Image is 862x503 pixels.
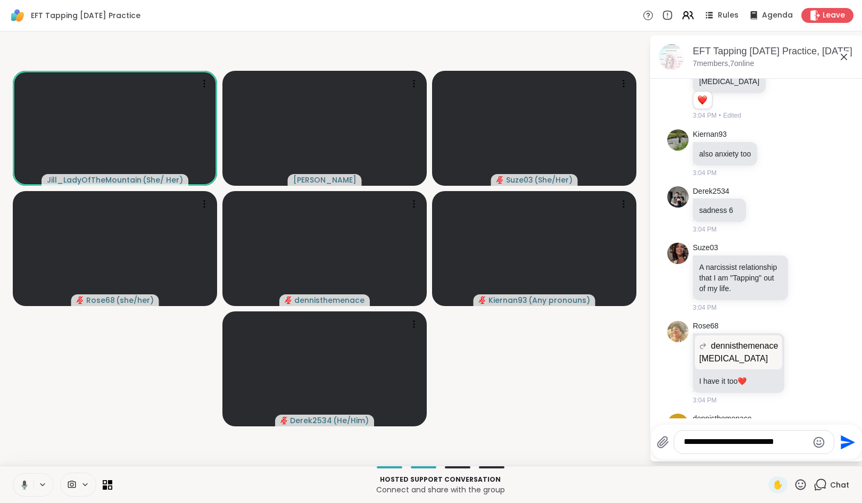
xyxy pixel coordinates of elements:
span: Derek2534 [290,415,332,426]
span: Rose68 [86,295,115,306]
span: [PERSON_NAME] [293,175,357,185]
span: audio-muted [496,176,504,184]
span: Rules [718,10,739,21]
span: audio-muted [479,296,486,304]
span: 3:04 PM [693,111,717,120]
span: Leave [823,10,845,21]
p: [MEDICAL_DATA] [699,76,759,87]
span: audio-muted [280,417,288,424]
span: audio-muted [77,296,84,304]
span: EFT Tapping [DATE] Practice [31,10,140,21]
p: A narcissist relationship that I am "Tapping" out of my life. [699,262,782,294]
a: Derek2534 [693,186,730,197]
span: Suze03 [506,175,533,185]
span: ( Any pronouns ) [528,295,590,306]
span: ✋ [773,479,783,491]
p: 7 members, 7 online [693,59,754,69]
p: Hosted support conversation [119,475,762,484]
p: Connect and share with the group [119,484,762,495]
span: Chat [830,480,849,490]
a: Rose68 [693,321,718,332]
span: 3:04 PM [693,395,717,405]
span: 3:04 PM [693,303,717,312]
span: ( She/Her ) [534,175,573,185]
p: [MEDICAL_DATA] [699,352,778,365]
span: ( He/Him ) [333,415,369,426]
span: • [719,111,721,120]
button: Emoji picker [813,436,825,449]
button: Send [834,430,858,454]
span: audio-muted [285,296,292,304]
img: https://sharewell-space-live.sfo3.digitaloceanspaces.com/user-generated/d62ac388-6cdb-4c5f-a70f-6... [667,186,689,208]
a: dennisthemenace [693,414,752,424]
button: Reactions: love [697,96,708,104]
img: ShareWell Logomark [9,6,27,24]
span: 3:04 PM [693,225,717,234]
img: https://sharewell-space-live.sfo3.digitaloceanspaces.com/user-generated/cd3f7208-5c1d-4ded-b9f4-9... [667,321,689,342]
span: Jill_LadyOfTheMountain [47,175,142,185]
div: Reaction list [693,92,712,109]
p: also anxiety too [699,149,751,159]
p: sadness 6 [699,205,740,216]
img: EFT Tapping Sunday Practice, Sep 14 [659,44,684,70]
span: Agenda [762,10,793,21]
textarea: Type your message [684,436,808,448]
span: Kiernan93 [488,295,527,306]
span: dennisthemenace [711,340,778,352]
span: Edited [723,111,741,120]
span: dennisthemenace [294,295,364,306]
span: d [675,417,682,432]
span: ( she/her ) [116,295,154,306]
p: I have it too [699,376,778,386]
span: ( She/ Her ) [143,175,183,185]
a: Suze03 [693,243,718,253]
div: EFT Tapping [DATE] Practice, [DATE] [693,45,855,58]
a: Kiernan93 [693,129,727,140]
span: 3:04 PM [693,168,717,178]
img: https://sharewell-space-live.sfo3.digitaloceanspaces.com/user-generated/873ac522-b5c6-4ded-8bd5-c... [667,129,689,151]
img: https://sharewell-space-live.sfo3.digitaloceanspaces.com/user-generated/d68e32f1-75d2-4dac-94c6-4... [667,243,689,264]
span: ❤️ [737,377,747,385]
